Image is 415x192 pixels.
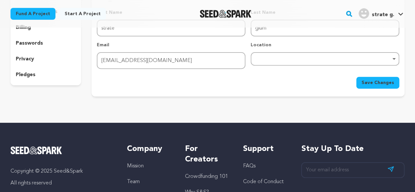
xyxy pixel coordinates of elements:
div: strate g.'s Profile [359,8,394,19]
a: Seed&Spark Homepage [10,146,114,154]
button: billing [10,22,81,33]
img: user.png [359,8,369,19]
img: Seed&Spark Logo Dark Mode [200,10,251,18]
button: passwords [10,38,81,49]
h5: Company [127,144,172,154]
p: Email [97,42,245,48]
span: Save Changes [362,79,394,86]
a: Mission [127,163,144,169]
h5: For Creators [185,144,230,165]
p: passwords [16,39,43,47]
p: All rights reserved [10,179,114,187]
p: Location [251,42,399,48]
input: Last Name [251,20,399,36]
button: pledges [10,70,81,80]
p: privacy [16,55,34,63]
input: First Name [97,20,245,36]
a: Code of Conduct [243,179,284,184]
a: Seed&Spark Homepage [200,10,251,18]
a: Crowdfunding 101 [185,174,228,179]
img: Seed&Spark Logo [10,146,62,154]
a: FAQs [243,163,256,169]
a: Fund a project [10,8,55,20]
h5: Stay up to date [301,144,405,154]
p: billing [16,24,31,32]
input: Your email address [301,162,405,178]
a: strate g.'s Profile [357,7,405,19]
span: strate g. [372,12,394,17]
a: Start a project [59,8,106,20]
input: Email [97,52,245,69]
button: Save Changes [356,77,399,89]
p: Copyright © 2025 Seed&Spark [10,167,114,175]
button: privacy [10,54,81,64]
p: pledges [16,71,35,79]
span: strate g.'s Profile [357,7,405,21]
a: Team [127,179,140,184]
h5: Support [243,144,288,154]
